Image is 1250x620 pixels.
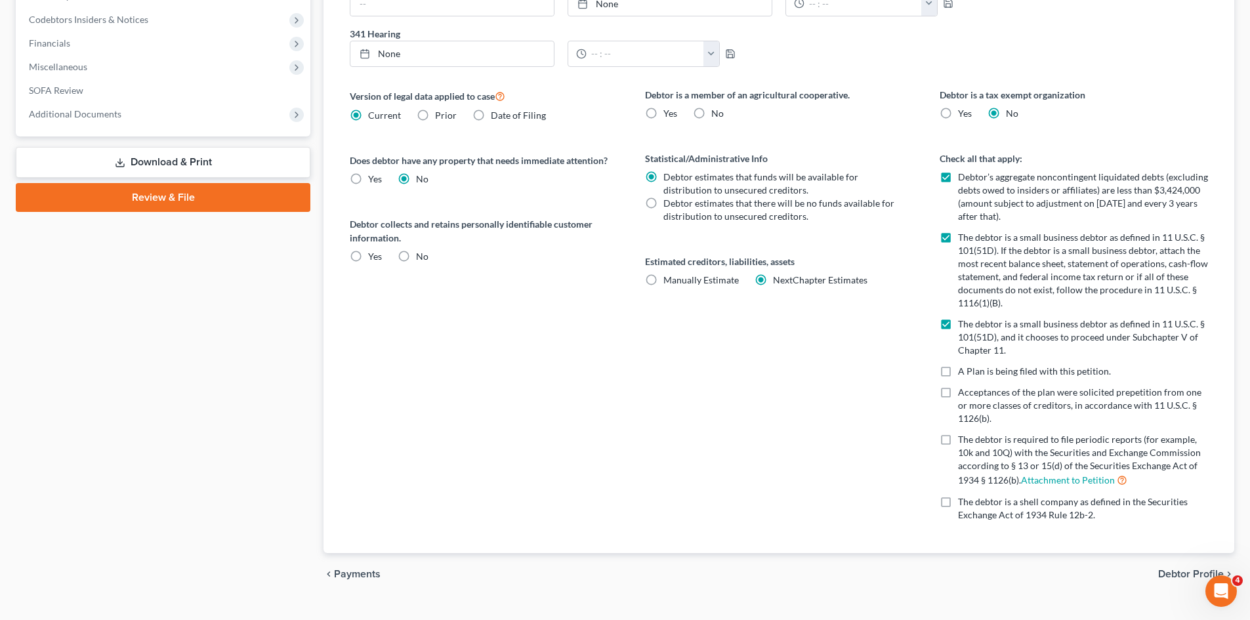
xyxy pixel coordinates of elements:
span: Date of Filing [491,110,546,121]
span: Yes [663,108,677,119]
span: No [711,108,724,119]
span: 4 [1232,575,1243,586]
span: Financials [29,37,70,49]
span: The debtor is required to file periodic reports (for example, 10k and 10Q) with the Securities an... [958,434,1201,486]
span: Codebtors Insiders & Notices [29,14,148,25]
span: Debtor Profile [1158,569,1224,579]
span: NextChapter Estimates [773,274,867,285]
button: chevron_left Payments [323,569,381,579]
iframe: Intercom live chat [1205,575,1237,607]
a: SOFA Review [18,79,310,102]
span: No [416,251,428,262]
label: Debtor is a tax exempt organization [940,88,1208,102]
a: None [350,41,554,66]
span: Prior [435,110,457,121]
span: No [1006,108,1018,119]
span: Payments [334,569,381,579]
span: SOFA Review [29,85,83,96]
i: chevron_right [1224,569,1234,579]
i: chevron_left [323,569,334,579]
label: Debtor is a member of an agricultural cooperative. [645,88,913,102]
label: Version of legal data applied to case [350,88,618,104]
span: Additional Documents [29,108,121,119]
span: No [416,173,428,184]
span: A Plan is being filed with this petition. [958,365,1111,377]
a: Review & File [16,183,310,212]
a: Download & Print [16,147,310,178]
span: The debtor is a shell company as defined in the Securities Exchange Act of 1934 Rule 12b-2. [958,496,1188,520]
a: Attachment to Petition [1021,474,1115,486]
span: Manually Estimate [663,274,739,285]
span: Debtor estimates that funds will be available for distribution to unsecured creditors. [663,171,858,196]
span: Yes [368,173,382,184]
span: Debtor estimates that there will be no funds available for distribution to unsecured creditors. [663,197,894,222]
span: Miscellaneous [29,61,87,72]
label: Check all that apply: [940,152,1208,165]
label: Estimated creditors, liabilities, assets [645,255,913,268]
span: Current [368,110,401,121]
span: Acceptances of the plan were solicited prepetition from one or more classes of creditors, in acco... [958,386,1201,424]
input: -- : -- [587,41,704,66]
span: The debtor is a small business debtor as defined in 11 U.S.C. § 101(51D), and it chooses to proce... [958,318,1205,356]
button: Debtor Profile chevron_right [1158,569,1234,579]
span: Yes [368,251,382,262]
span: Debtor’s aggregate noncontingent liquidated debts (excluding debts owed to insiders or affiliates... [958,171,1208,222]
span: The debtor is a small business debtor as defined in 11 U.S.C. § 101(51D). If the debtor is a smal... [958,232,1208,308]
label: Statistical/Administrative Info [645,152,913,165]
label: Debtor collects and retains personally identifiable customer information. [350,217,618,245]
label: Does debtor have any property that needs immediate attention? [350,154,618,167]
span: Yes [958,108,972,119]
label: 341 Hearing [343,27,779,41]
